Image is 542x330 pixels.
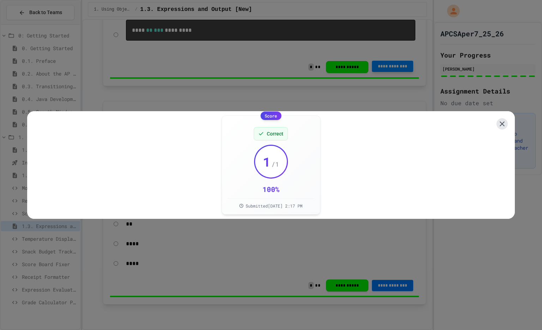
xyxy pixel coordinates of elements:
[260,112,281,120] div: Score
[271,159,279,169] span: / 1
[246,203,302,209] span: Submitted [DATE] 2:17 PM
[263,184,279,194] div: 100 %
[263,155,271,169] span: 1
[267,130,283,137] span: Correct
